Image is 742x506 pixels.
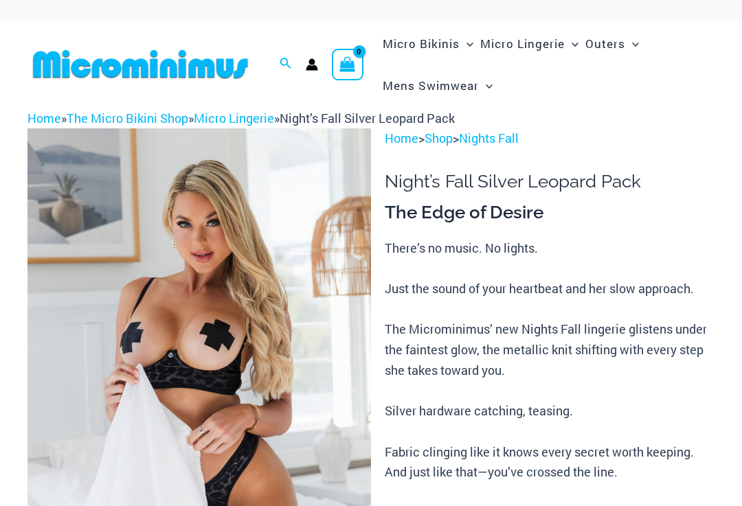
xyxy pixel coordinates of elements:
[385,171,715,192] h1: Night’s Fall Silver Leopard Pack
[379,23,477,65] a: Micro BikinisMenu ToggleMenu Toggle
[479,68,493,103] span: Menu Toggle
[425,130,453,146] a: Shop
[565,26,578,61] span: Menu Toggle
[280,56,292,73] a: Search icon link
[385,130,418,146] a: Home
[67,110,188,126] a: The Micro Bikini Shop
[480,26,565,61] span: Micro Lingerie
[377,21,715,108] nav: Site Navigation
[194,110,274,126] a: Micro Lingerie
[27,49,254,80] img: MM SHOP LOGO FLAT
[27,110,61,126] a: Home
[383,68,479,103] span: Mens Swimwear
[332,49,363,80] a: View Shopping Cart, empty
[27,110,455,126] span: » » »
[625,26,639,61] span: Menu Toggle
[385,128,715,149] p: > >
[385,201,715,225] h3: The Edge of Desire
[280,110,455,126] span: Night’s Fall Silver Leopard Pack
[460,26,473,61] span: Menu Toggle
[459,130,519,146] a: Nights Fall
[585,26,625,61] span: Outers
[383,26,460,61] span: Micro Bikinis
[379,65,496,106] a: Mens SwimwearMenu ToggleMenu Toggle
[477,23,582,65] a: Micro LingerieMenu ToggleMenu Toggle
[582,23,642,65] a: OutersMenu ToggleMenu Toggle
[306,58,318,71] a: Account icon link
